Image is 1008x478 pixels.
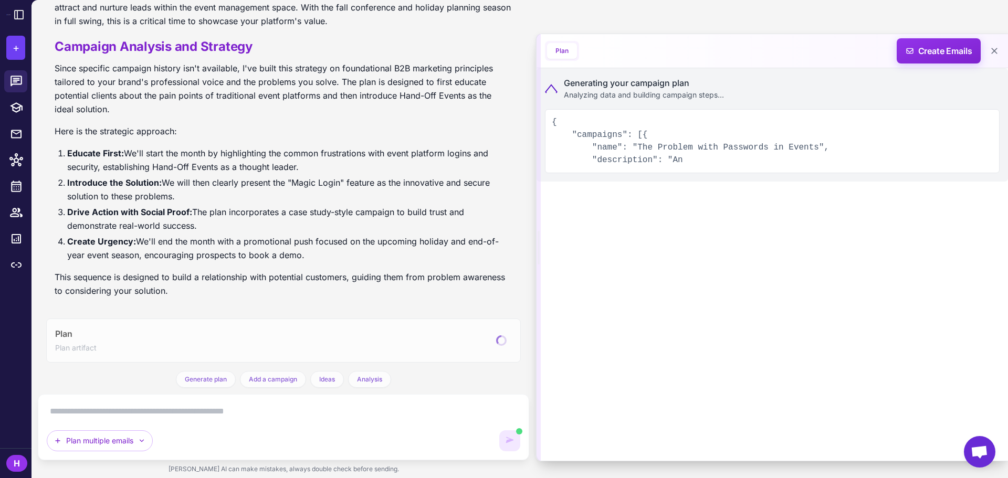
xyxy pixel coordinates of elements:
div: Analyzing data and building campaign steps... [564,89,724,101]
div: H [6,455,27,472]
span: AI is generating content. You can still type but cannot send yet. [516,428,522,434]
span: Analysis [357,375,382,384]
span: Create Emails [893,38,985,63]
button: Analysis [348,371,391,388]
li: We will then clearly present the "Magic Login" feature as the innovative and secure solution to t... [67,176,512,203]
span: Ideas [319,375,335,384]
li: The plan incorporates a case study-style campaign to build trust and demonstrate real-world success. [67,205,512,232]
button: Plan multiple emails [47,430,153,451]
div: Generating your campaign plan [564,77,724,89]
img: Raleon Logo [6,14,10,15]
p: This sequence is designed to build a relationship with potential customers, guiding them from pro... [55,270,512,298]
svg: {/* Using primary purple for spinner */} [496,335,507,346]
strong: Educate First: [67,148,124,158]
p: Since specific campaign history isn't available, I've built this strategy on foundational B2B mar... [55,61,512,116]
button: Create Emails [897,38,981,63]
strong: Introduce the Solution: [67,177,162,188]
p: Here is the strategic approach: [55,124,512,138]
li: We'll start the month by highlighting the common frustrations with event platform logins and secu... [67,146,512,174]
span: + [13,40,19,56]
strong: Create Urgency: [67,236,136,247]
span: Plan [55,327,72,340]
button: + [6,36,25,60]
button: Ideas [310,371,344,388]
button: Add a campaign [240,371,306,388]
h2: Campaign Analysis and Strategy [55,38,512,55]
div: Open chat [964,436,995,468]
span: Add a campaign [249,375,297,384]
span: Plan artifact [55,342,97,354]
button: Generate plan [176,371,236,388]
li: We'll end the month with a promotional push focused on the upcoming holiday and end-of-year event... [67,235,512,262]
pre: { "campaigns": [{ "name": "The Problem with Passwords in Events", "description": "An [545,109,1000,173]
strong: Drive Action with Social Proof: [67,207,192,217]
span: Generate plan [185,375,227,384]
button: AI is generating content. You can keep typing but cannot send until it completes. [499,430,520,451]
div: [PERSON_NAME] AI can make mistakes, always double check before sending. [38,460,529,478]
button: Plan [547,43,577,59]
button: View generated Plan [46,318,521,363]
